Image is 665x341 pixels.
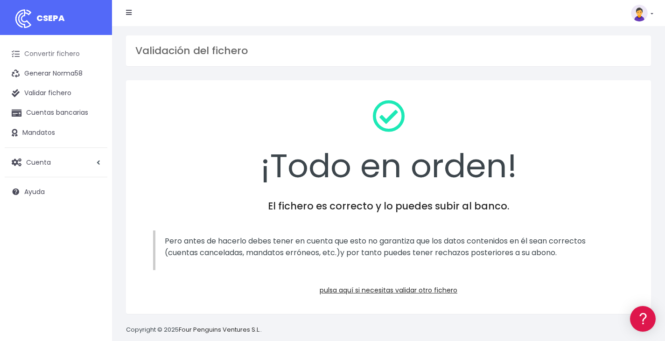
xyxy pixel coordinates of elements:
[126,325,262,335] p: Copyright © 2025 .
[9,103,177,112] div: Convertir ficheros
[9,118,177,132] a: Formatos
[9,200,177,215] a: General
[5,153,107,172] a: Cuenta
[9,224,177,233] div: Programadores
[5,123,107,143] a: Mandatos
[320,285,457,295] a: pulsa aquí si necesitas validar otro fichero
[138,200,639,212] h4: El fichero es correcto y lo puedes subir al banco.
[179,325,260,334] a: Four Penguins Ventures S.L.
[138,92,639,190] div: ¡Todo en orden!
[135,45,642,57] h3: Validación del fichero
[9,185,177,194] div: Facturación
[36,12,65,24] span: CSEPA
[631,5,648,21] img: profile
[5,84,107,103] a: Validar fichero
[5,103,107,123] a: Cuentas bancarias
[24,187,45,196] span: Ayuda
[9,132,177,147] a: Problemas habituales
[9,79,177,94] a: Información general
[5,64,107,84] a: Generar Norma58
[26,157,51,167] span: Cuenta
[165,235,615,259] p: Pero antes de hacerlo debes tener en cuenta que esto no garantiza que los datos contenidos en él ...
[9,238,177,253] a: API
[12,7,35,30] img: logo
[9,147,177,161] a: Videotutoriales
[5,44,107,64] a: Convertir fichero
[128,269,180,278] a: POWERED BY ENCHANT
[9,250,177,266] button: Contáctanos
[5,182,107,202] a: Ayuda
[9,161,177,176] a: Perfiles de empresas
[9,65,177,74] div: Información general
